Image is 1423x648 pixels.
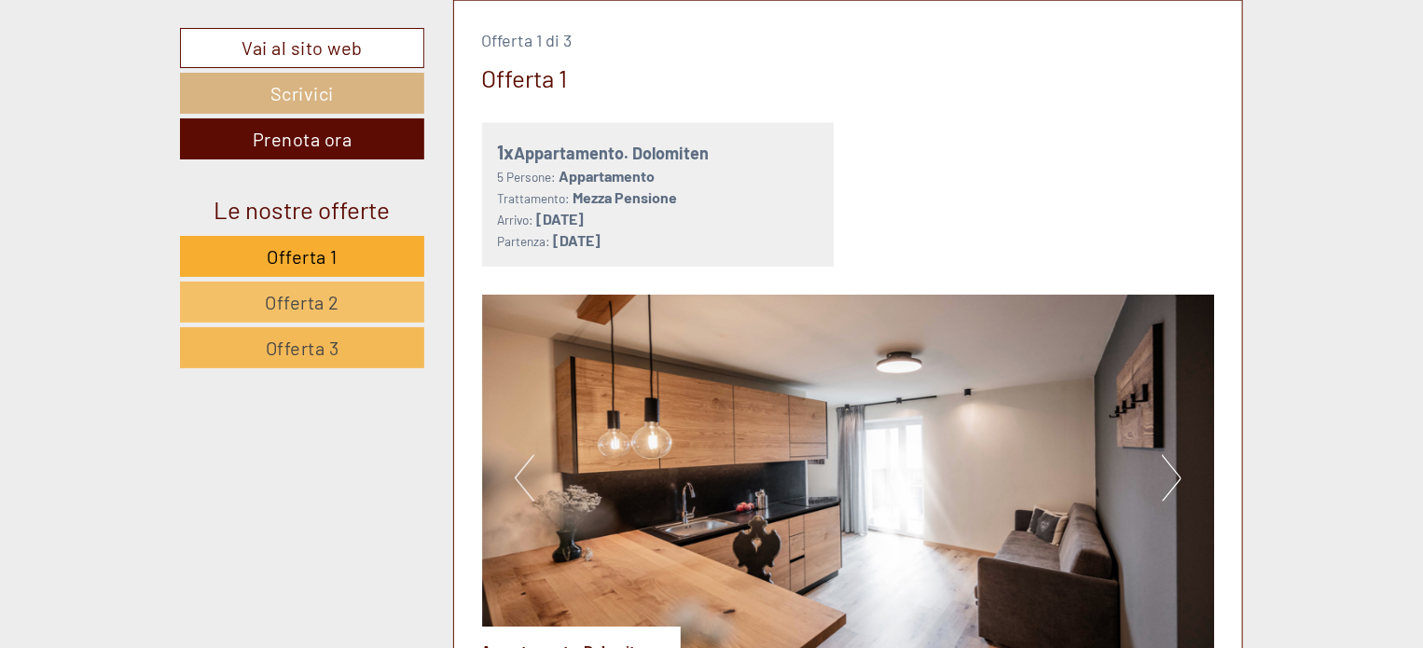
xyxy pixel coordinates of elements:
[498,169,557,185] small: 5 Persone:
[14,50,285,107] div: Buon giorno, come possiamo aiutarla?
[498,190,571,206] small: Trattamento:
[498,233,551,249] small: Partenza:
[28,54,276,69] div: Appartements & Wellness [PERSON_NAME]
[482,61,568,95] div: Offerta 1
[329,14,405,46] div: giovedì
[265,291,339,313] span: Offerta 2
[267,245,338,268] span: Offerta 1
[635,483,734,524] button: Invia
[554,231,601,249] b: [DATE]
[537,210,585,227] b: [DATE]
[498,141,515,163] b: 1x
[560,167,656,185] b: Appartamento
[266,337,339,359] span: Offerta 3
[515,455,534,502] button: Previous
[28,90,276,103] small: 18:32
[498,212,534,227] small: Arrivo:
[498,139,819,166] div: Appartamento. Dolomiten
[180,73,424,114] a: Scrivici
[180,192,424,227] div: Le nostre offerte
[573,188,678,206] b: Mezza Pensione
[180,118,424,159] a: Prenota ora
[180,28,424,68] a: Vai al sito web
[1162,455,1181,502] button: Next
[482,30,573,50] span: Offerta 1 di 3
